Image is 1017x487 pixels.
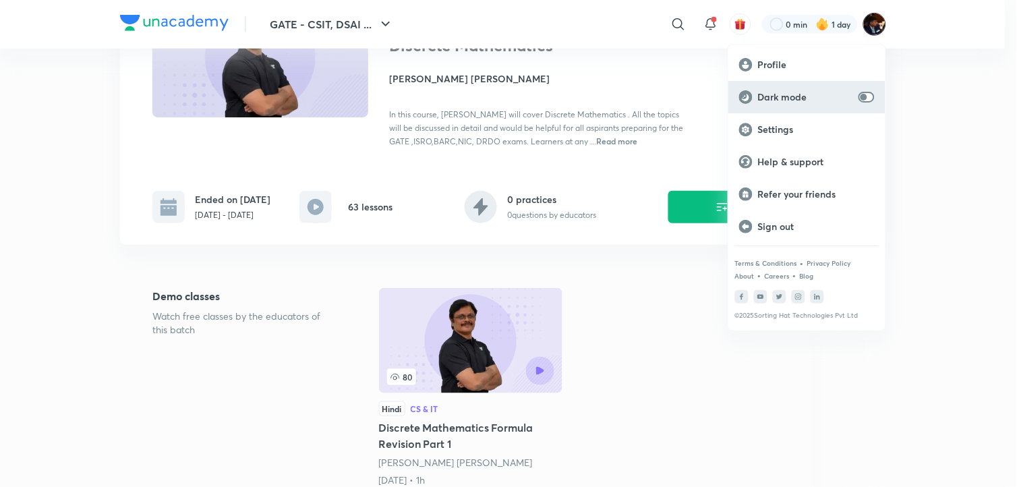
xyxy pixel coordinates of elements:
p: © 2025 Sorting Hat Technologies Pvt Ltd [735,312,879,320]
p: Dark mode [758,91,853,103]
a: Refer your friends [728,178,885,210]
p: Settings [758,123,875,136]
div: • [792,269,797,281]
a: Help & support [728,146,885,178]
p: Refer your friends [758,188,875,200]
p: Sign out [758,221,875,233]
p: Help & support [758,156,875,168]
p: Profile [758,59,875,71]
a: About [735,272,755,280]
div: • [757,269,762,281]
a: Privacy Policy [807,259,851,267]
a: Settings [728,113,885,146]
div: • [800,257,805,269]
a: Blog [800,272,814,280]
a: Terms & Conditions [735,259,797,267]
a: Profile [728,49,885,81]
a: Careers [765,272,790,280]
